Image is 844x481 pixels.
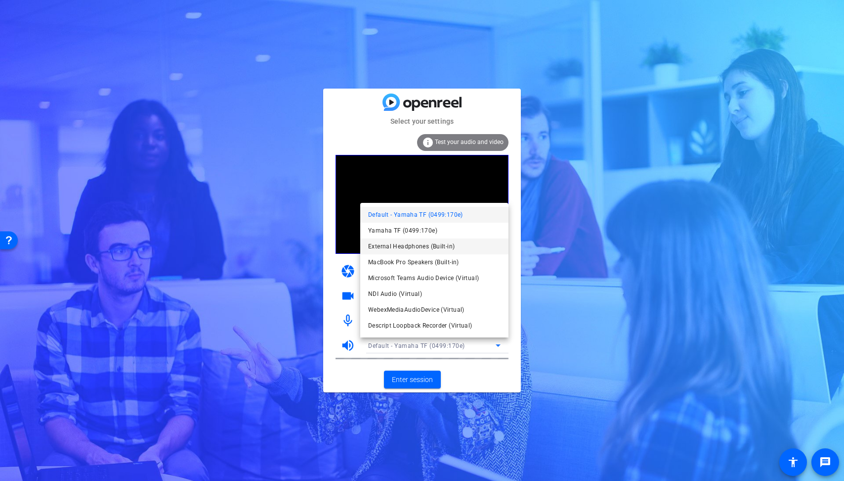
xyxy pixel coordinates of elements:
span: Yamaha TF (0499:170e) [368,225,437,237]
span: MacBook Pro Speakers (Built-in) [368,256,459,268]
span: External Headphones (Built-in) [368,240,455,252]
span: Default - Yamaha TF (0499:170e) [368,209,463,221]
span: Descript Loopback Recorder (Virtual) [368,320,472,332]
span: WebexMediaAudioDevice (Virtual) [368,304,464,316]
span: Microsoft Teams Audio Device (Virtual) [368,272,479,284]
span: NDI Audio (Virtual) [368,288,422,300]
